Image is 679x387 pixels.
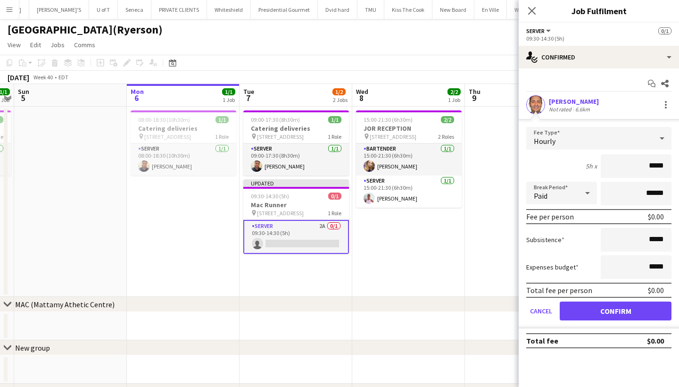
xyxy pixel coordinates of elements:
[243,179,349,254] app-job-card: Updated09:30-14:30 (5h)0/1Mac Runner [STREET_ADDRESS]1 RoleSERVER2A0/109:30-14:30 (5h)
[560,302,671,320] button: Confirm
[215,116,229,123] span: 1/1
[356,124,462,133] h3: JOR RECEPTION
[648,212,664,221] div: $0.00
[215,133,229,140] span: 1 Role
[441,116,454,123] span: 2/2
[8,73,29,82] div: [DATE]
[207,0,251,19] button: Whiteshield
[469,87,480,96] span: Thu
[447,88,461,95] span: 2/2
[526,212,574,221] div: Fee per person
[357,0,384,19] button: TMU
[222,88,235,95] span: 1/1
[8,41,21,49] span: View
[333,96,348,103] div: 2 Jobs
[549,106,573,113] div: Not rated
[47,39,68,51] a: Jobs
[318,0,357,19] button: Dvid hard
[18,87,29,96] span: Sun
[573,106,592,113] div: 6.6km
[467,93,480,103] span: 9
[534,191,547,201] span: Paid
[4,39,25,51] a: View
[328,133,341,140] span: 1 Role
[15,343,50,353] div: New group
[549,97,599,106] div: [PERSON_NAME]
[448,96,460,103] div: 1 Job
[30,41,41,49] span: Edit
[26,39,45,51] a: Edit
[243,124,349,133] h3: Catering deliveries
[89,0,118,19] button: U of T
[356,87,368,96] span: Wed
[526,263,579,271] label: Expenses budget
[519,46,679,68] div: Confirmed
[144,133,191,140] span: [STREET_ADDRESS]
[526,236,564,244] label: Subsistence
[328,210,341,217] span: 1 Role
[648,286,664,295] div: $0.00
[131,110,236,176] app-job-card: 08:00-18:30 (10h30m)1/1Catering deliveries [STREET_ADDRESS]1 RoleSERVER1/108:00-18:30 (10h30m)[PE...
[507,0,574,19] button: Willow Springs Winery
[355,93,368,103] span: 8
[534,136,555,146] span: Hourly
[243,220,349,254] app-card-role: SERVER2A0/109:30-14:30 (5h)
[328,193,341,200] span: 0/1
[74,41,95,49] span: Comms
[586,162,597,170] div: 5h x
[243,201,349,209] h3: Mac Runner
[526,27,545,34] span: SERVER
[370,133,416,140] span: [STREET_ADDRESS]
[356,176,462,208] app-card-role: SERVER1/115:00-21:30 (6h30m)[PERSON_NAME]
[526,35,671,42] div: 09:30-14:30 (5h)
[438,133,454,140] span: 2 Roles
[17,93,29,103] span: 5
[131,143,236,176] app-card-role: SERVER1/108:00-18:30 (10h30m)[PERSON_NAME]
[384,0,432,19] button: Kiss The Cook
[8,23,163,37] h1: [GEOGRAPHIC_DATA](Ryerson)
[658,27,671,34] span: 0/1
[647,336,664,345] div: $0.00
[31,74,55,81] span: Week 40
[29,0,89,19] button: [PERSON_NAME]'S
[432,0,474,19] button: New Board
[526,286,592,295] div: Total fee per person
[129,93,144,103] span: 6
[251,193,289,200] span: 09:30-14:30 (5h)
[526,27,552,34] button: SERVER
[519,5,679,17] h3: Job Fulfilment
[131,87,144,96] span: Mon
[131,124,236,133] h3: Catering deliveries
[242,93,254,103] span: 7
[474,0,507,19] button: En Ville
[356,143,462,176] app-card-role: BARTENDER1/115:00-21:30 (6h30m)[PERSON_NAME]
[526,336,558,345] div: Total fee
[118,0,151,19] button: Seneca
[364,116,413,123] span: 15:00-21:30 (6h30m)
[332,88,346,95] span: 1/2
[526,302,556,320] button: Cancel
[356,110,462,208] app-job-card: 15:00-21:30 (6h30m)2/2JOR RECEPTION [STREET_ADDRESS]2 RolesBARTENDER1/115:00-21:30 (6h30m)[PERSON...
[151,0,207,19] button: PRIVATE CLIENTS
[243,87,254,96] span: Tue
[15,300,115,309] div: MAC (Mattamy Athetic Centre)
[328,116,341,123] span: 1/1
[70,39,99,51] a: Comms
[50,41,65,49] span: Jobs
[251,116,300,123] span: 09:00-17:30 (8h30m)
[251,0,318,19] button: Presidential Gourmet
[223,96,235,103] div: 1 Job
[243,179,349,187] div: Updated
[257,210,304,217] span: [STREET_ADDRESS]
[138,116,190,123] span: 08:00-18:30 (10h30m)
[58,74,68,81] div: EDT
[243,110,349,176] app-job-card: 09:00-17:30 (8h30m)1/1Catering deliveries [STREET_ADDRESS]1 RoleSERVER1/109:00-17:30 (8h30m)[PERS...
[257,133,304,140] span: [STREET_ADDRESS]
[243,143,349,176] app-card-role: SERVER1/109:00-17:30 (8h30m)[PERSON_NAME]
